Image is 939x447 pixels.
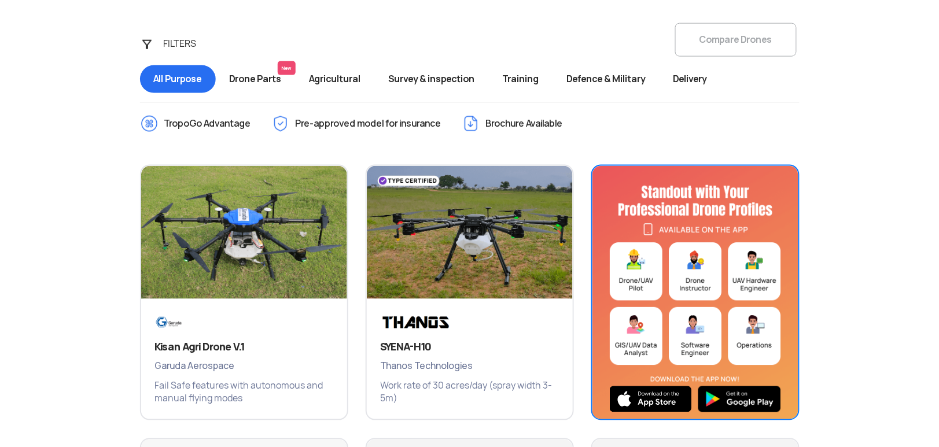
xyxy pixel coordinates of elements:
[660,65,721,93] span: Delivery
[366,165,574,420] a: Drone ImageBrandSYENA-H10Thanos TechnologiesWork rate of 30 acres/day (spray width 3-5m)
[155,380,333,405] p: Fail Safe features with autonomous and manual flying modes
[141,166,347,311] img: Drone Image
[140,114,159,133] img: ic_TropoGo_Advantage.png
[296,65,375,93] span: Agricultural
[140,165,348,420] a: Drone ImageBrandKisan Agri Drone V.1Garuda AerospaceFail Safe features with autonomous and manual...
[381,313,451,332] img: Brand
[140,65,216,93] span: All Purpose
[216,65,296,93] span: Drone Parts
[271,114,290,133] img: ic_Pre-approved.png
[278,61,296,75] span: New
[155,313,199,332] img: Brand
[155,359,333,374] span: Garuda Aerospace
[486,114,563,133] span: Brochure Available
[155,341,333,354] h3: Kisan Agri Drone V.1
[462,114,480,133] img: ic_Brochure.png
[698,386,780,412] img: img_playstore.png
[553,65,660,93] span: Defence & Military
[367,166,573,311] img: Drone Image
[381,380,559,405] p: Work rate of 30 acres/day (spray width 3-5m)
[296,114,441,133] span: Pre-approved model for insurance
[381,359,559,374] span: Thanos Technologies
[489,65,553,93] span: Training
[164,114,251,133] span: TropoGo Advantage
[157,32,218,56] div: FILTERS
[381,341,559,354] h3: SYENA-H10
[375,65,489,93] span: Survey & inspection
[610,386,692,412] img: ios_new.svg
